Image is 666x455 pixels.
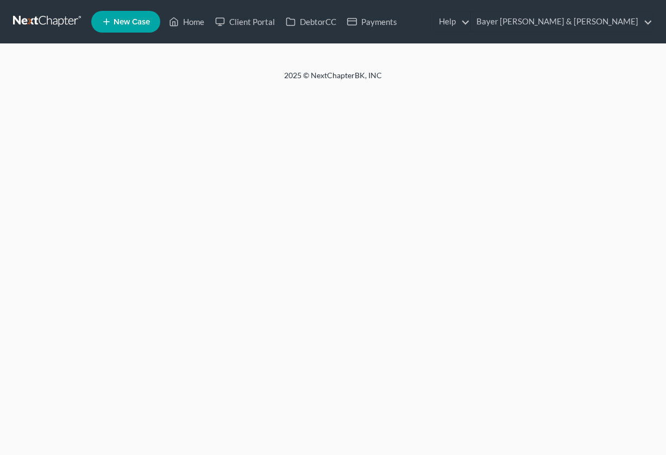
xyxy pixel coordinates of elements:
a: Client Portal [210,12,280,31]
a: Payments [342,12,403,31]
a: Help [433,12,470,31]
a: DebtorCC [280,12,342,31]
a: Bayer [PERSON_NAME] & [PERSON_NAME] [471,12,652,31]
a: Home [164,12,210,31]
div: 2025 © NextChapterBK, INC [23,70,643,90]
new-legal-case-button: New Case [91,11,160,33]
